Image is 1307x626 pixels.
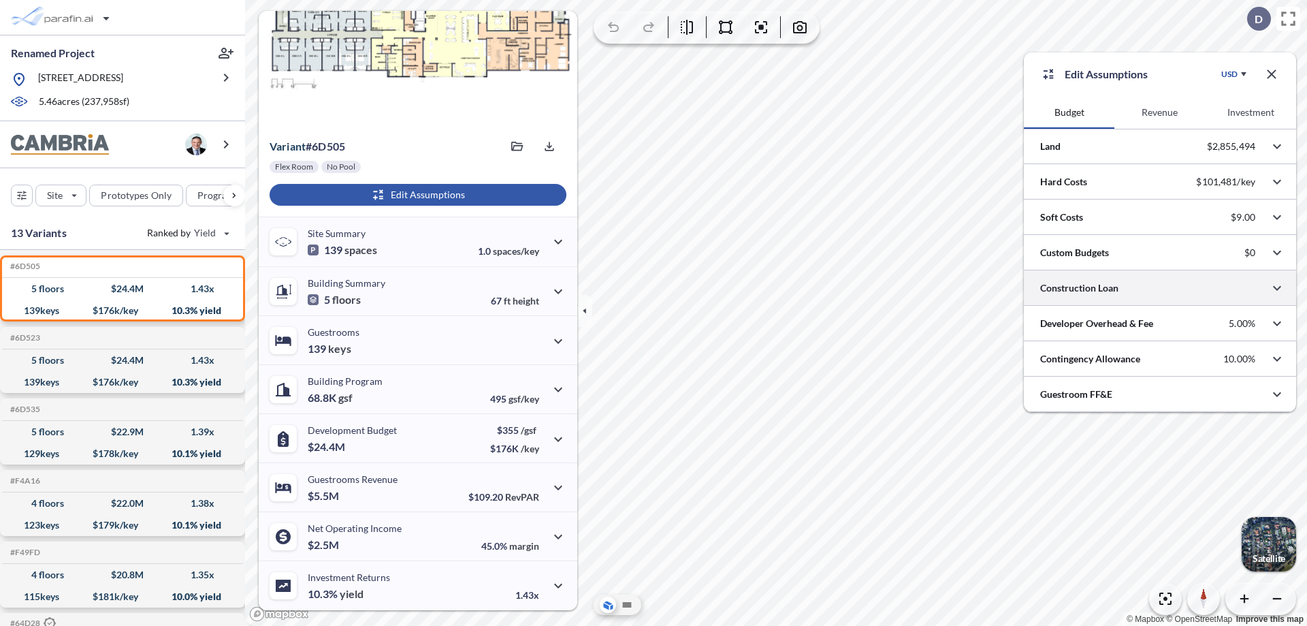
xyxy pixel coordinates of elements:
button: Switcher ImageSatellite [1242,517,1296,572]
span: spaces [344,243,377,257]
p: D [1255,13,1263,25]
p: Site Summary [308,228,366,239]
p: Renamed Project [11,46,95,61]
p: 67 [491,295,539,307]
button: Site Plan [619,597,635,613]
img: user logo [185,134,207,155]
span: /gsf [521,424,536,436]
p: $2.5M [308,538,341,552]
a: Mapbox [1127,614,1164,624]
p: 139 [308,243,377,257]
p: Guestroom FF&E [1040,388,1112,401]
span: keys [328,342,351,356]
p: 5.00% [1229,317,1255,330]
p: Development Budget [308,424,397,436]
button: Budget [1024,96,1114,129]
p: 495 [490,393,539,405]
span: yield [340,587,364,601]
img: BrandImage [11,134,109,155]
p: Program [197,189,236,202]
p: Prototypes Only [101,189,172,202]
div: USD [1221,69,1238,80]
p: Investment Returns [308,572,390,583]
span: spaces/key [493,245,539,257]
p: Satellite [1253,553,1285,564]
span: gsf/key [509,393,539,405]
p: 5.46 acres ( 237,958 sf) [39,95,129,110]
p: [STREET_ADDRESS] [38,71,123,88]
span: floors [332,293,361,307]
p: 68.8K [308,391,353,405]
span: height [513,295,539,307]
span: /key [521,443,539,454]
p: Edit Assumptions [1065,66,1148,82]
button: Ranked by Yield [136,222,238,244]
p: 1.43x [515,589,539,601]
p: $24.4M [308,440,347,454]
p: Contingency Allowance [1040,352,1140,366]
p: 1.0 [478,245,539,257]
span: Yield [194,226,216,240]
h5: Click to copy the code [7,333,40,343]
p: $109.20 [468,491,539,503]
p: Land [1040,140,1061,153]
h5: Click to copy the code [7,405,40,414]
h5: Click to copy the code [7,476,40,486]
p: # 6d505 [270,140,345,153]
button: Site [35,185,86,206]
button: Program [186,185,259,206]
p: Site [47,189,63,202]
p: Hard Costs [1040,175,1087,189]
p: $176K [490,443,539,454]
p: $5.5M [308,489,341,503]
p: $0 [1244,247,1255,259]
button: Investment [1206,96,1296,129]
p: $2,855,494 [1207,140,1255,153]
a: Mapbox homepage [249,606,309,622]
p: 139 [308,342,351,356]
h5: Click to copy the code [7,548,40,557]
p: Custom Budgets [1040,246,1109,260]
p: $355 [490,424,539,436]
span: RevPAR [505,491,539,503]
a: Improve this map [1236,614,1304,624]
h5: Click to copy the code [7,262,40,271]
p: View Floorplans [294,101,365,112]
button: Edit Assumptions [270,184,566,206]
a: OpenStreetMap [1166,614,1232,624]
span: Variant [270,140,306,153]
span: ft [504,295,511,307]
p: Flex Room [275,161,313,172]
p: No Pool [327,161,355,172]
button: Revenue [1114,96,1205,129]
img: Switcher Image [1242,517,1296,572]
p: 10.00% [1223,353,1255,365]
span: gsf [338,391,353,405]
p: Developer Overhead & Fee [1040,317,1153,330]
span: margin [509,540,539,552]
p: Building Summary [308,277,385,289]
p: $101,481/key [1196,176,1255,188]
p: Net Operating Income [308,522,402,534]
button: Prototypes Only [89,185,183,206]
p: Guestrooms Revenue [308,473,398,485]
p: 45.0% [481,540,539,552]
p: Building Program [308,375,383,387]
button: Aerial View [600,597,616,613]
p: Guestrooms [308,326,359,338]
p: 5 [308,293,361,307]
p: Soft Costs [1040,210,1083,224]
p: $9.00 [1231,211,1255,223]
p: 10.3% [308,587,364,601]
p: 13 Variants [11,225,67,241]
